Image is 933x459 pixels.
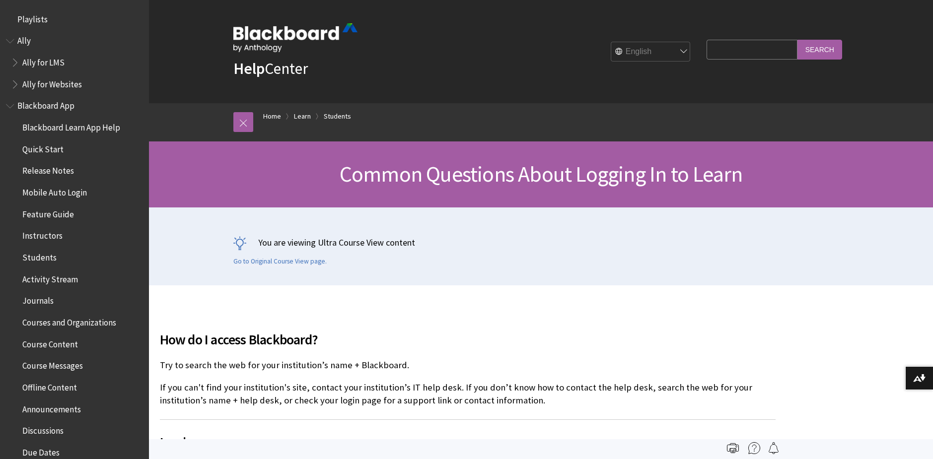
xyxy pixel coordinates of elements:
[727,442,739,454] img: Print
[233,59,265,78] strong: Help
[17,11,48,24] span: Playlists
[160,432,776,453] span: Log in
[611,42,691,62] select: Site Language Selector
[233,236,849,249] p: You are viewing Ultra Course View content
[22,271,78,284] span: Activity Stream
[233,257,327,266] a: Go to Original Course View page.
[22,249,57,262] span: Students
[160,381,776,407] p: If you can't find your institution's site, contact your institution’s IT help desk. If you don’t ...
[22,163,74,176] span: Release Notes
[797,40,842,59] input: Search
[17,33,31,46] span: Ally
[324,110,351,123] a: Students
[294,110,311,123] a: Learn
[233,23,358,52] img: Blackboard by Anthology
[748,442,760,454] img: More help
[22,76,82,89] span: Ally for Websites
[22,444,60,458] span: Due Dates
[22,119,120,132] span: Blackboard Learn App Help
[22,228,63,241] span: Instructors
[22,314,116,328] span: Courses and Organizations
[6,11,143,28] nav: Book outline for Playlists
[768,442,780,454] img: Follow this page
[22,379,77,393] span: Offline Content
[263,110,281,123] a: Home
[22,206,74,219] span: Feature Guide
[233,59,308,78] a: HelpCenter
[22,358,83,371] span: Course Messages
[22,401,81,414] span: Announcements
[22,293,54,306] span: Journals
[340,160,742,188] span: Common Questions About Logging In to Learn
[160,359,776,372] p: Try to search the web for your institution’s name + Blackboard.
[17,98,74,111] span: Blackboard App
[22,184,87,197] span: Mobile Auto Login
[6,33,143,93] nav: Book outline for Anthology Ally Help
[22,54,65,67] span: Ally for LMS
[160,329,776,350] span: How do I access Blackboard?
[22,336,78,349] span: Course Content
[22,422,64,436] span: Discussions
[22,141,64,154] span: Quick Start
